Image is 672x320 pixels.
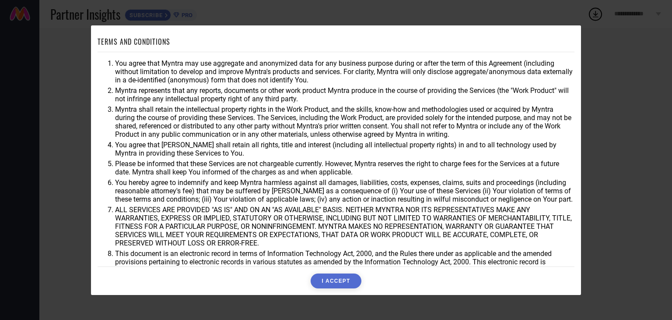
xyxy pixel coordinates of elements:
[115,141,574,157] li: You agree that [PERSON_NAME] shall retain all rights, title and interest (including all intellect...
[115,249,574,274] li: This document is an electronic record in terms of Information Technology Act, 2000, and the Rules...
[115,86,574,103] li: Myntra represents that any reports, documents or other work product Myntra produce in the course ...
[115,206,574,247] li: ALL SERVICES ARE PROVIDED "AS IS" AND ON AN "AS AVAILABLE" BASIS. NEITHER MYNTRA NOR ITS REPRESEN...
[98,36,170,47] h1: TERMS AND CONDITIONS
[311,274,361,288] button: I ACCEPT
[115,105,574,139] li: Myntra shall retain the intellectual property rights in the Work Product, and the skills, know-ho...
[115,178,574,203] li: You hereby agree to indemnify and keep Myntra harmless against all damages, liabilities, costs, e...
[115,59,574,84] li: You agree that Myntra may use aggregate and anonymized data for any business purpose during or af...
[115,160,574,176] li: Please be informed that these Services are not chargeable currently. However, Myntra reserves the...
